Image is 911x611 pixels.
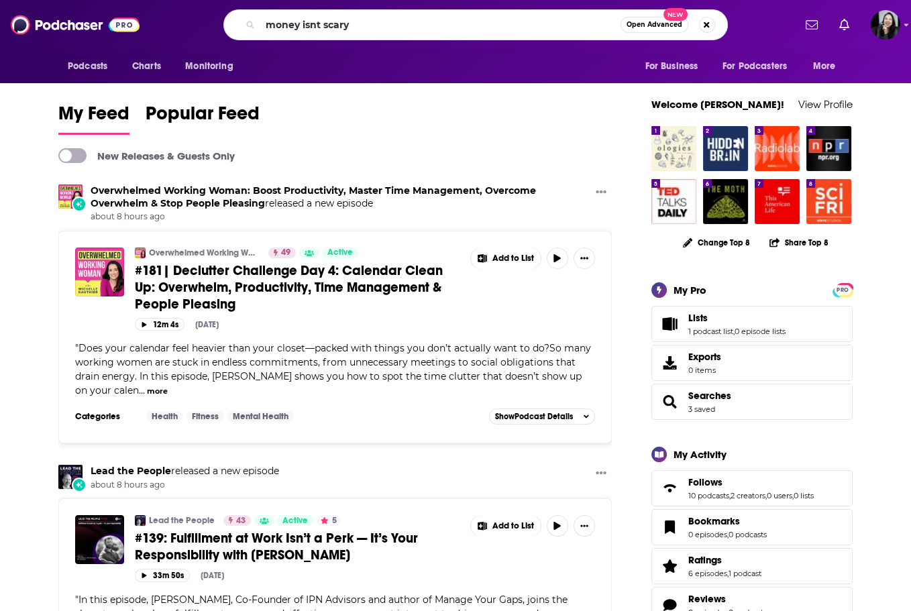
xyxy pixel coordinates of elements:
div: New Episode [72,478,87,492]
span: , [792,491,794,500]
a: Follows [656,479,683,498]
span: Exports [688,351,721,363]
span: More [813,57,836,76]
a: Podchaser - Follow, Share and Rate Podcasts [11,12,140,38]
span: Searches [651,384,853,420]
span: My Feed [58,102,129,133]
span: Add to List [492,521,534,531]
img: Lead the People [135,515,146,526]
button: Open AdvancedNew [621,17,688,33]
span: about 8 hours ago [91,480,279,491]
h3: released a new episode [91,184,590,210]
h3: Categories [75,411,136,422]
span: Podcasts [68,57,107,76]
div: Search podcasts, credits, & more... [223,9,728,40]
img: TED Talks Daily [651,179,696,224]
span: Lists [688,312,708,324]
a: Searches [656,392,683,411]
a: #139: Fulfillment at Work Isn’t a Perk — It’s Your Responsibility with [PERSON_NAME] [135,530,461,563]
a: New Releases & Guests Only [58,148,235,163]
a: Bookmarks [656,518,683,537]
span: #181| Declutter Challenge Day 4: Calendar Clean Up: Overwhelm, Productivity, Time Management & Pe... [135,262,443,313]
span: , [729,491,731,500]
a: View Profile [798,98,853,111]
a: Overwhelmed Working Woman: Boost Productivity, Master Time Management, Overcome Overwhelm & Stop ... [149,247,260,258]
button: Show More Button [590,184,612,201]
a: 3 saved [688,404,715,414]
a: 1 podcast [729,569,761,578]
img: Radiolab [755,126,800,171]
span: Reviews [688,593,726,605]
a: 1 podcast list [688,327,733,336]
a: 6 episodes [688,569,727,578]
a: Active [277,515,313,526]
a: 49 [268,247,296,258]
span: Follows [688,476,722,488]
button: open menu [714,54,806,79]
a: 43 [223,515,251,526]
a: Mental Health [227,411,294,422]
span: Bookmarks [688,515,740,527]
span: Follows [651,470,853,506]
img: Ologies with Alie Ward [651,126,696,171]
a: 0 podcasts [729,530,767,539]
a: Reviews [688,593,767,605]
div: [DATE] [195,320,219,329]
span: #139: Fulfillment at Work Isn’t a Perk — It’s Your Responsibility with [PERSON_NAME] [135,530,418,563]
button: Show More Button [574,247,595,269]
span: Exports [656,353,683,372]
span: , [727,569,729,578]
span: Add to List [492,254,534,264]
span: Charts [132,57,161,76]
a: 2 creators [731,491,765,500]
a: Overwhelmed Working Woman: Boost Productivity, Master Time Management, Overcome Overwhelm & Stop ... [91,184,536,209]
div: My Activity [674,448,727,461]
a: Stories from NPR : NPR [806,126,851,171]
input: Search podcasts, credits, & more... [260,14,621,36]
img: Overwhelmed Working Woman: Boost Productivity, Master Time Management, Overcome Overwhelm & Stop ... [58,184,83,209]
button: 5 [317,515,341,526]
a: 0 users [767,491,792,500]
span: Ratings [688,554,722,566]
span: ... [139,384,145,396]
span: New [663,8,688,21]
span: PRO [835,285,851,295]
button: Share Top 8 [769,229,829,256]
a: Exports [651,345,853,381]
span: 49 [281,246,290,260]
button: ShowPodcast Details [489,408,595,425]
img: Overwhelmed Working Woman: Boost Productivity, Master Time Management, Overcome Overwhelm & Stop ... [135,247,146,258]
button: open menu [176,54,250,79]
a: My Feed [58,102,129,135]
a: Bookmarks [688,515,767,527]
a: Ratings [688,554,761,566]
a: Searches [688,390,731,402]
div: My Pro [674,284,706,296]
a: Show notifications dropdown [800,13,823,36]
span: about 8 hours ago [91,211,590,223]
span: , [727,530,729,539]
a: Science Friday [806,179,851,224]
h3: released a new episode [91,465,279,478]
a: 0 episodes [688,530,727,539]
button: Show profile menu [871,10,900,40]
span: 0 items [688,366,721,375]
a: 10 podcasts [688,491,729,500]
button: Show More Button [574,515,595,537]
div: [DATE] [201,571,224,580]
a: PRO [835,284,851,294]
span: Logged in as marypoffenroth [871,10,900,40]
a: Lists [688,312,786,324]
img: Hidden Brain [703,126,748,171]
span: Does your calendar feel heavier than your closet—packed with things you don’t actually want to do... [75,342,591,396]
button: open menu [635,54,714,79]
a: #181| Declutter Challenge Day 4: Calendar Clean Up: Overwhelm, Productivity, Time Management & Pe... [75,247,124,296]
span: 43 [236,514,246,528]
span: Lists [651,306,853,342]
img: #139: Fulfillment at Work Isn’t a Perk — It’s Your Responsibility with Matt Ley [75,515,124,564]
